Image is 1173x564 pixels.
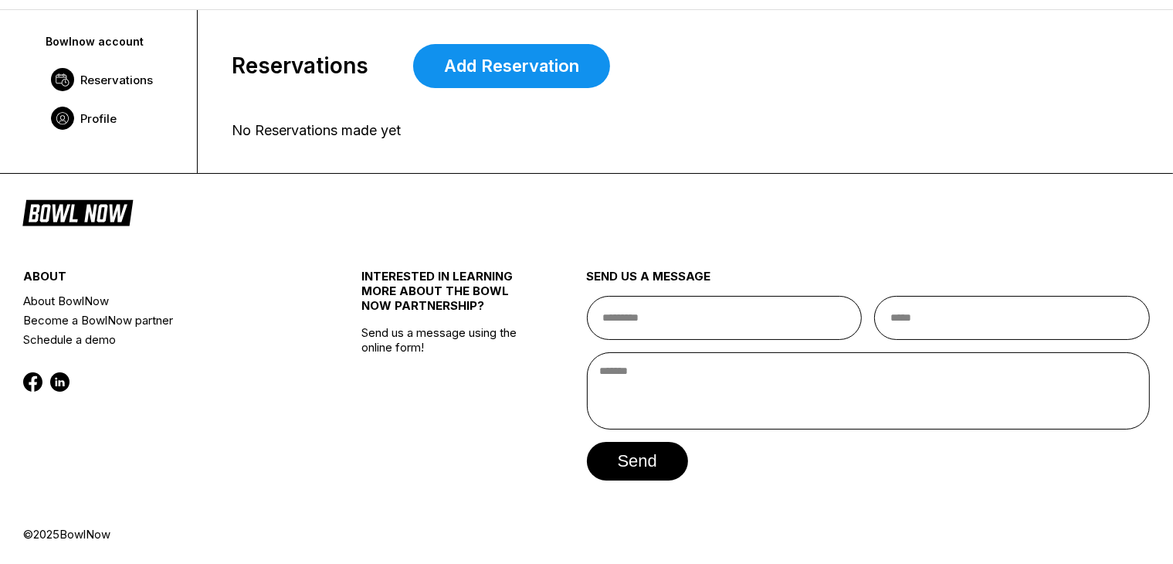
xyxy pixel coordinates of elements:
[361,235,531,527] div: Send us a message using the online form!
[23,291,305,311] a: About BowlNow
[43,99,185,138] a: Profile
[232,122,1108,139] div: No Reservations made yet
[80,111,117,126] span: Profile
[80,73,153,87] span: Reservations
[23,269,305,291] div: about
[587,442,688,481] button: send
[587,269,1151,296] div: send us a message
[23,311,305,330] a: Become a BowlNow partner
[23,330,305,349] a: Schedule a demo
[43,60,185,99] a: Reservations
[413,44,610,88] a: Add Reservation
[23,527,1150,542] div: © 2025 BowlNow
[46,35,182,48] div: Bowlnow account
[232,53,368,79] span: Reservations
[361,269,531,325] div: INTERESTED IN LEARNING MORE ABOUT THE BOWL NOW PARTNERSHIP?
